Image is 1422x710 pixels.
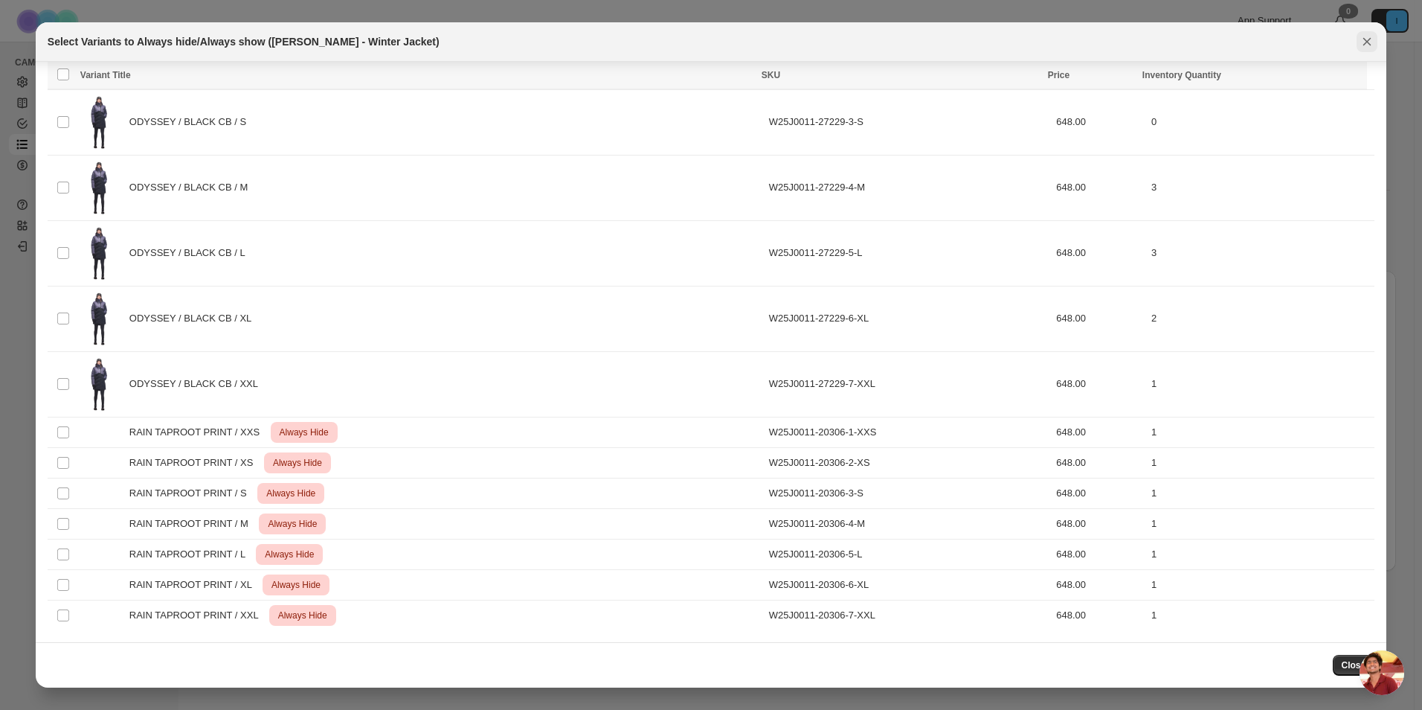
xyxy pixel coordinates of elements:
span: Always Hide [262,546,317,563]
span: ODYSSEY / BLACK CB / M [129,180,256,195]
span: ODYSSEY / BLACK CB / L [129,246,253,260]
div: Ouvrir le chat [1360,650,1404,695]
td: 1 [1147,447,1374,478]
span: Always Hide [263,484,318,502]
span: Always Hide [265,515,320,533]
td: W25J0011-20306-1-XXS [765,417,1052,447]
td: W25J0011-27229-6-XL [765,286,1052,351]
button: Close [1357,31,1377,52]
td: 3 [1147,220,1374,286]
span: Variant Title [80,70,131,80]
td: 1 [1147,569,1374,600]
td: 648.00 [1052,569,1147,600]
td: W25J0011-27229-3-S [765,89,1052,155]
td: 648.00 [1052,155,1147,220]
span: RAIN TAPROOT PRINT / XS [129,455,261,470]
span: Always Hide [275,607,330,624]
span: RAIN TAPROOT PRINT / L [129,547,254,562]
img: W25J0011_27229_A_-1170.jpg [80,95,118,150]
td: W25J0011-27229-5-L [765,220,1052,286]
td: 1 [1147,351,1374,417]
td: 1 [1147,478,1374,508]
span: RAIN TAPROOT PRINT / XXL [129,608,266,623]
button: Close [1333,655,1375,676]
td: W25J0011-20306-4-M [765,508,1052,539]
td: 648.00 [1052,286,1147,351]
span: Always Hide [270,454,325,472]
span: ODYSSEY / BLACK CB / XL [129,311,260,326]
img: W25J0011_27229_A_-1170.jpg [80,226,118,281]
td: 2 [1147,286,1374,351]
td: 648.00 [1052,447,1147,478]
span: RAIN TAPROOT PRINT / S [129,486,255,501]
h2: Select Variants to Always hide/Always show ([PERSON_NAME] - Winter Jacket) [48,34,440,49]
td: 0 [1147,89,1374,155]
td: 648.00 [1052,220,1147,286]
span: Inventory Quantity [1142,70,1221,80]
td: 648.00 [1052,89,1147,155]
td: 648.00 [1052,508,1147,539]
td: 648.00 [1052,600,1147,630]
td: 1 [1147,539,1374,569]
td: 648.00 [1052,539,1147,569]
span: Always Hide [268,576,324,594]
span: SKU [762,70,780,80]
td: W25J0011-20306-5-L [765,539,1052,569]
span: Close [1342,659,1366,671]
td: W25J0011-20306-2-XS [765,447,1052,478]
td: W25J0011-27229-7-XXL [765,351,1052,417]
span: Always Hide [277,423,332,441]
span: ODYSSEY / BLACK CB / XXL [129,377,266,391]
img: W25J0011_27229_A_-1170.jpg [80,356,118,412]
td: W25J0011-20306-6-XL [765,569,1052,600]
td: 648.00 [1052,478,1147,508]
td: W25J0011-20306-3-S [765,478,1052,508]
td: 648.00 [1052,351,1147,417]
td: W25J0011-27229-4-M [765,155,1052,220]
td: W25J0011-20306-7-XXL [765,600,1052,630]
td: 3 [1147,155,1374,220]
td: 1 [1147,600,1374,630]
td: 648.00 [1052,417,1147,447]
img: W25J0011_27229_A_-1170.jpg [80,160,118,216]
td: 1 [1147,417,1374,447]
span: Price [1048,70,1069,80]
span: ODYSSEY / BLACK CB / S [129,115,254,129]
span: RAIN TAPROOT PRINT / XXS [129,425,268,440]
img: W25J0011_27229_A_-1170.jpg [80,291,118,347]
td: 1 [1147,508,1374,539]
span: RAIN TAPROOT PRINT / XL [129,578,260,592]
span: RAIN TAPROOT PRINT / M [129,516,257,531]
